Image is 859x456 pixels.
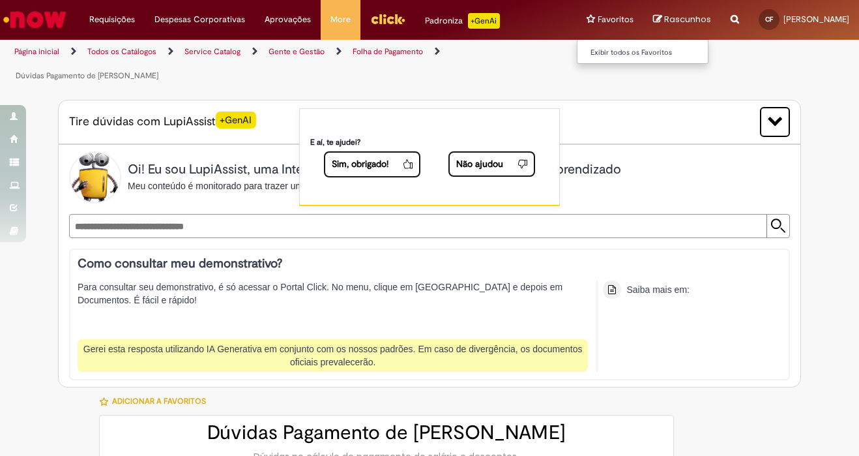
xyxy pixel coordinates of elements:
[14,46,59,57] a: Página inicial
[332,157,394,170] span: Sim, obrigado!
[448,151,535,177] button: Não ajudou
[664,13,711,25] span: Rascunhos
[456,157,508,170] span: Não ajudou
[78,339,588,372] div: Gerei esta resposta utilizando IA Generativa em conjunto com os nossos padrões. Em caso de diverg...
[265,13,311,26] span: Aprovações
[598,13,633,26] span: Favoritos
[16,70,158,81] a: Dúvidas Pagamento de [PERSON_NAME]
[330,13,351,26] span: More
[577,46,721,60] a: Exibir todos os Favoritos
[269,46,325,57] a: Gente e Gestão
[113,422,660,444] h2: Dúvidas Pagamento de [PERSON_NAME]
[1,7,68,33] img: ServiceNow
[370,9,405,29] img: click_logo_yellow_360x200.png
[184,46,240,57] a: Service Catalog
[10,40,563,88] ul: Trilhas de página
[468,13,500,29] p: +GenAi
[78,281,588,333] p: Para consultar seu demonstrativo, é só acessar o Portal Click. No menu, clique em [GEOGRAPHIC_DAT...
[626,283,689,296] div: Saiba mais em:
[324,151,420,177] button: Sim, obrigado!
[154,13,245,26] span: Despesas Corporativas
[87,46,156,57] a: Todos os Catálogos
[78,257,772,271] h3: Como consultar meu demonstrativo?
[577,39,708,64] ul: Favoritos
[783,14,849,25] span: [PERSON_NAME]
[765,15,773,23] span: CF
[353,46,423,57] a: Folha de Pagamento
[112,396,206,406] span: Adicionar a Favoritos
[425,13,500,29] div: Padroniza
[99,388,213,415] button: Adicionar a Favoritos
[766,215,789,237] input: Submit
[310,137,549,148] p: E aí, te ajudei?
[653,14,711,26] a: Rascunhos
[89,13,135,26] span: Requisições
